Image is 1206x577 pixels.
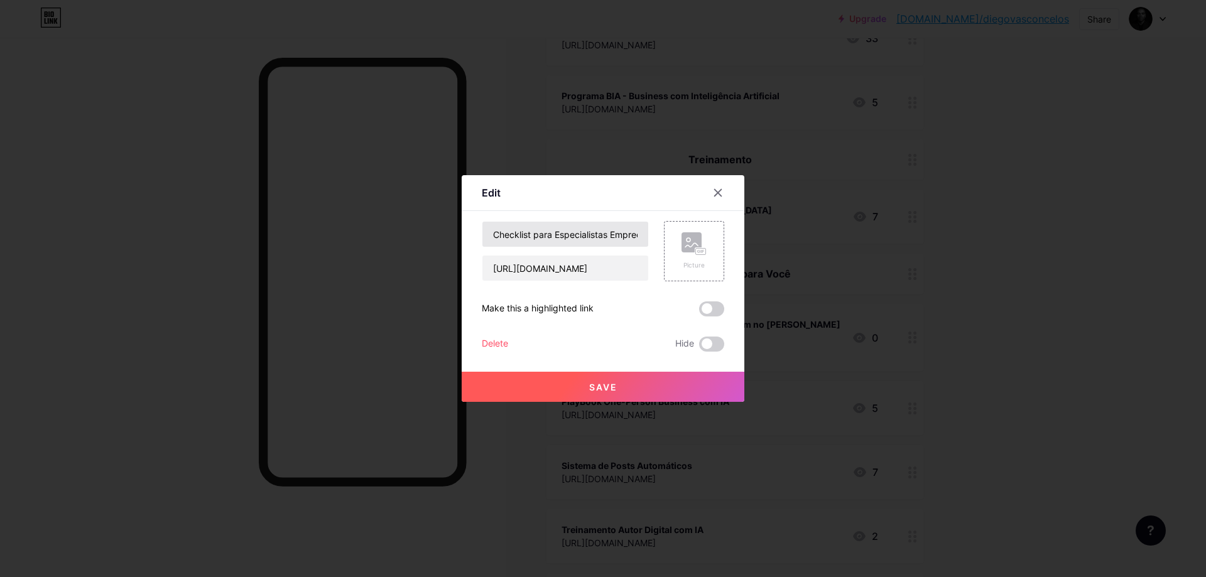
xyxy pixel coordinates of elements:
[482,301,594,316] div: Make this a highlighted link
[589,382,617,392] span: Save
[482,185,501,200] div: Edit
[675,337,694,352] span: Hide
[462,372,744,402] button: Save
[482,337,508,352] div: Delete
[482,256,648,281] input: URL
[682,261,707,270] div: Picture
[482,222,648,247] input: Title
